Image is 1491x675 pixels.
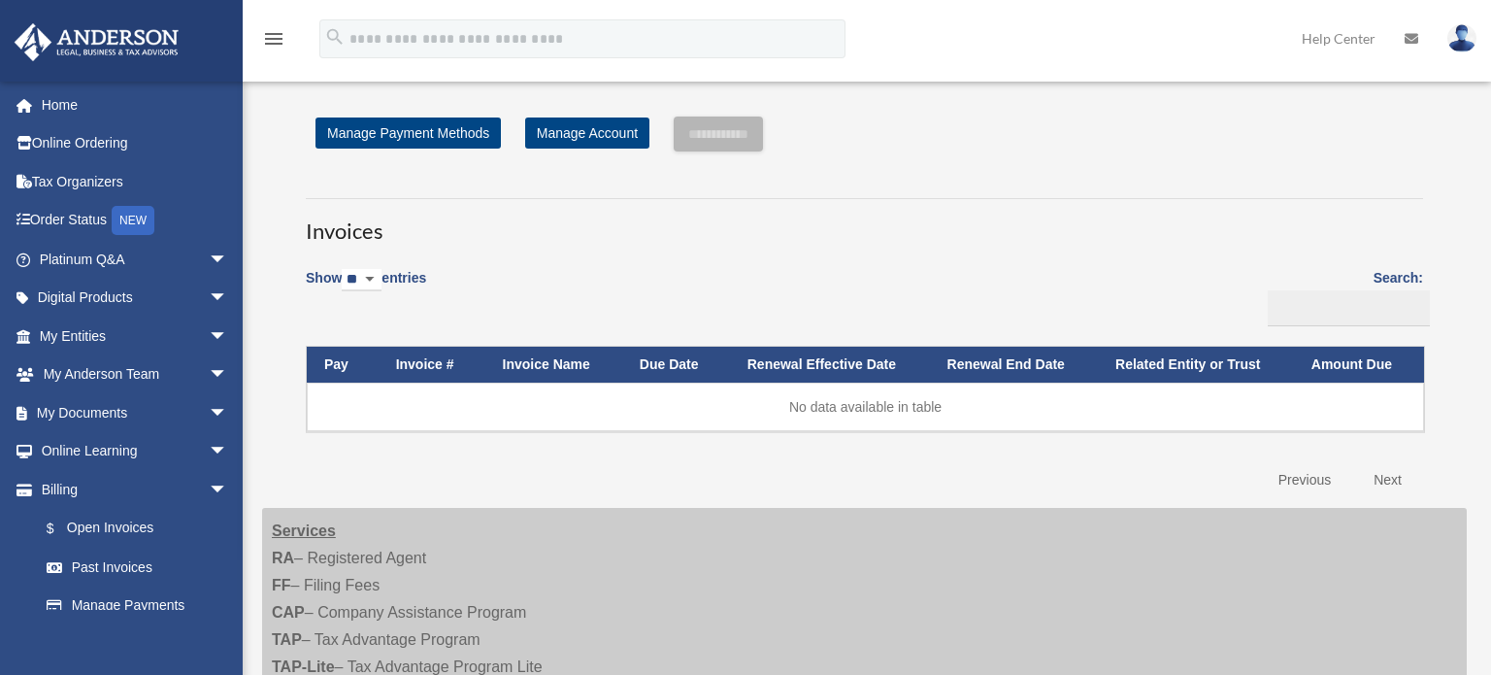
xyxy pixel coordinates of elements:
[14,355,257,394] a: My Anderson Teamarrow_drop_down
[306,266,426,311] label: Show entries
[324,26,346,48] i: search
[1268,290,1430,327] input: Search:
[209,279,248,319] span: arrow_drop_down
[272,631,302,648] strong: TAP
[485,347,622,383] th: Invoice Name: activate to sort column ascending
[209,432,248,472] span: arrow_drop_down
[14,124,257,163] a: Online Ordering
[1359,460,1416,500] a: Next
[730,347,930,383] th: Renewal Effective Date: activate to sort column ascending
[379,347,485,383] th: Invoice #: activate to sort column ascending
[14,240,257,279] a: Platinum Q&Aarrow_drop_down
[272,523,336,539] strong: Services
[27,548,248,587] a: Past Invoices
[14,162,257,201] a: Tax Organizers
[14,317,257,355] a: My Entitiesarrow_drop_down
[1294,347,1424,383] th: Amount Due: activate to sort column ascending
[1264,460,1345,500] a: Previous
[262,34,285,51] a: menu
[930,347,1099,383] th: Renewal End Date: activate to sort column ascending
[272,550,294,566] strong: RA
[14,85,257,124] a: Home
[209,355,248,395] span: arrow_drop_down
[14,470,248,509] a: Billingarrow_drop_down
[272,604,305,621] strong: CAP
[306,198,1423,247] h3: Invoices
[27,509,238,549] a: $Open Invoices
[525,118,649,149] a: Manage Account
[14,201,257,241] a: Order StatusNEW
[342,269,381,291] select: Showentries
[209,470,248,510] span: arrow_drop_down
[262,27,285,51] i: menu
[307,347,379,383] th: Pay: activate to sort column descending
[315,118,501,149] a: Manage Payment Methods
[14,279,257,318] a: Digital Productsarrow_drop_down
[9,23,184,61] img: Anderson Advisors Platinum Portal
[57,517,67,541] span: $
[209,317,248,356] span: arrow_drop_down
[307,383,1424,431] td: No data available in table
[209,393,248,433] span: arrow_drop_down
[112,206,154,235] div: NEW
[272,577,291,593] strong: FF
[272,658,335,675] strong: TAP-Lite
[622,347,730,383] th: Due Date: activate to sort column ascending
[14,432,257,471] a: Online Learningarrow_drop_down
[1098,347,1294,383] th: Related Entity or Trust: activate to sort column ascending
[209,240,248,280] span: arrow_drop_down
[1447,24,1476,52] img: User Pic
[27,587,248,625] a: Manage Payments
[14,393,257,432] a: My Documentsarrow_drop_down
[1261,266,1423,326] label: Search:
